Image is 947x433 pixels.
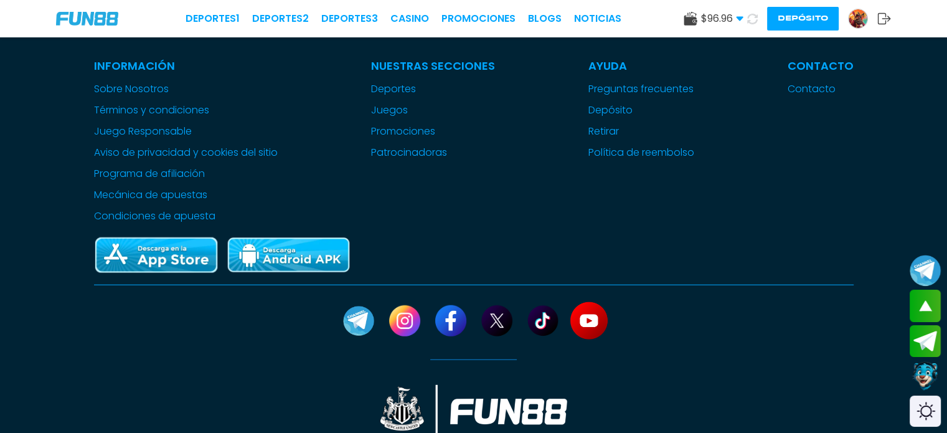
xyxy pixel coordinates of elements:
a: CASINO [390,11,429,26]
p: Información [94,57,278,74]
a: Mecánica de apuestas [94,188,278,202]
a: Patrocinadoras [371,145,495,160]
a: Contacto [788,82,854,97]
button: scroll up [910,290,941,322]
span: $ 96.96 [701,11,743,26]
button: Join telegram channel [910,254,941,287]
a: Programa de afiliación [94,166,278,181]
div: Switch theme [910,396,941,427]
a: Juego Responsable [94,124,278,139]
button: Depósito [767,7,839,31]
a: Deportes3 [321,11,378,26]
a: Preguntas frecuentes [588,82,694,97]
a: Deportes2 [252,11,309,26]
a: Sobre Nosotros [94,82,278,97]
a: Condiciones de apuesta [94,209,278,224]
a: Depósito [588,103,694,118]
img: Company Logo [56,12,118,26]
a: Aviso de privacidad y cookies del sitio [94,145,278,160]
img: Avatar [849,9,867,28]
a: Retirar [588,124,694,139]
a: Deportes1 [186,11,240,26]
img: App Store [94,236,219,275]
a: Promociones [441,11,516,26]
button: Join telegram [910,325,941,358]
p: Contacto [788,57,854,74]
a: BLOGS [528,11,562,26]
a: Política de reembolso [588,145,694,160]
button: Juegos [371,103,408,118]
a: NOTICIAS [574,11,621,26]
p: Nuestras Secciones [371,57,495,74]
img: Play Store [226,236,351,275]
a: Términos y condiciones [94,103,278,118]
a: Promociones [371,124,495,139]
a: Deportes [371,82,495,97]
a: Avatar [848,9,877,29]
button: Contact customer service [910,360,941,393]
p: Ayuda [588,57,694,74]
